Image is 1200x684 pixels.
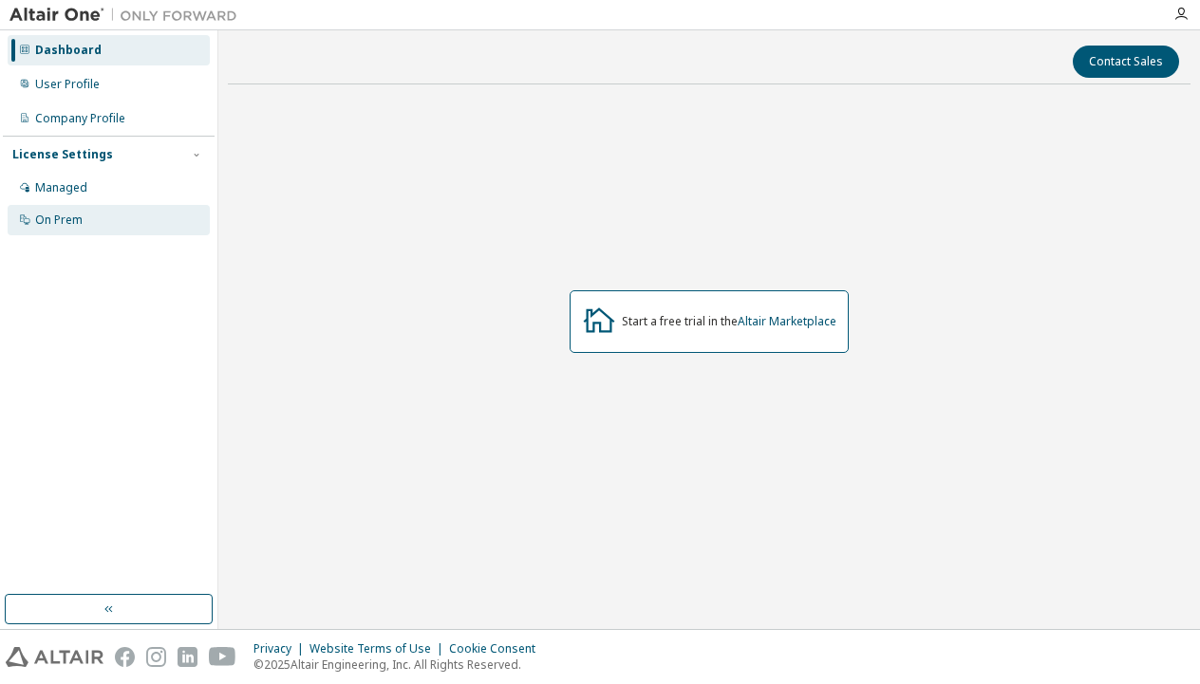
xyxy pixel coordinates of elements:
a: Altair Marketplace [738,313,836,329]
div: Website Terms of Use [309,641,449,656]
img: Altair One [9,6,247,25]
div: Managed [35,180,87,195]
img: youtube.svg [209,647,236,667]
img: altair_logo.svg [6,647,103,667]
div: Start a free trial in the [622,314,836,329]
div: Privacy [253,641,309,656]
img: facebook.svg [115,647,135,667]
div: License Settings [12,147,113,162]
div: Company Profile [35,111,125,126]
div: On Prem [35,213,83,228]
p: © 2025 Altair Engineering, Inc. All Rights Reserved. [253,656,547,673]
img: instagram.svg [146,647,166,667]
img: linkedin.svg [178,647,197,667]
button: Contact Sales [1073,46,1179,78]
div: User Profile [35,77,100,92]
div: Cookie Consent [449,641,547,656]
div: Dashboard [35,43,102,58]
